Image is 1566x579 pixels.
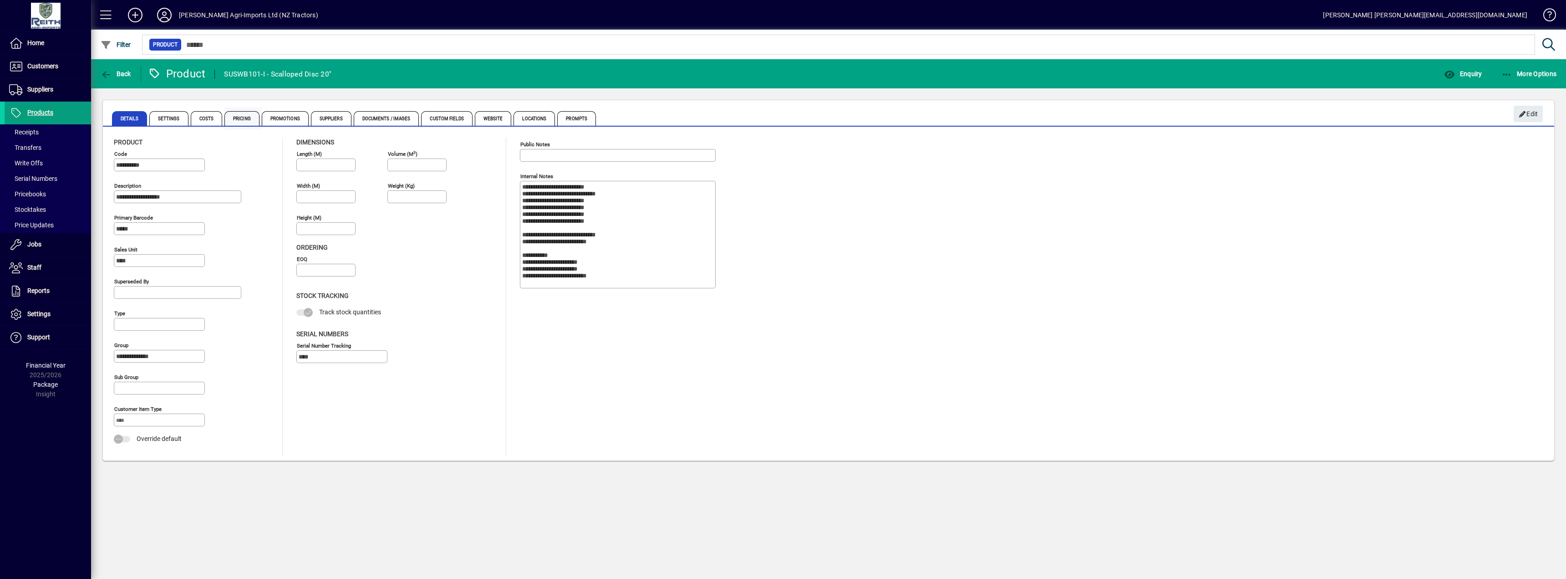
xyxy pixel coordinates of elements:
[91,66,141,82] app-page-header-button: Back
[5,326,91,349] a: Support
[1499,66,1559,82] button: More Options
[27,39,44,46] span: Home
[112,111,147,126] span: Details
[557,111,596,126] span: Prompts
[520,141,550,148] mat-label: Public Notes
[101,41,131,48] span: Filter
[1501,70,1557,77] span: More Options
[5,32,91,55] a: Home
[9,206,46,213] span: Stocktakes
[9,175,57,182] span: Serial Numbers
[1536,2,1555,31] a: Knowledge Base
[1514,106,1543,122] button: Edit
[5,217,91,233] a: Price Updates
[27,86,53,93] span: Suppliers
[296,292,349,299] span: Stock Tracking
[114,246,137,253] mat-label: Sales unit
[26,362,66,369] span: Financial Year
[297,183,320,189] mat-label: Width (m)
[5,303,91,326] a: Settings
[421,111,472,126] span: Custom Fields
[388,183,415,189] mat-label: Weight (Kg)
[5,55,91,78] a: Customers
[1442,66,1484,82] button: Enquiry
[224,111,259,126] span: Pricing
[27,109,53,116] span: Products
[297,151,322,157] mat-label: Length (m)
[114,406,162,412] mat-label: Customer Item Type
[27,62,58,70] span: Customers
[514,111,555,126] span: Locations
[179,8,318,22] div: [PERSON_NAME] Agri-Imports Ltd (NZ Tractors)
[296,138,334,146] span: Dimensions
[5,124,91,140] a: Receipts
[27,264,41,271] span: Staff
[27,287,50,294] span: Reports
[98,66,133,82] button: Back
[1519,107,1538,122] span: Edit
[114,151,127,157] mat-label: Code
[114,310,125,317] mat-label: Type
[296,330,348,338] span: Serial Numbers
[5,280,91,302] a: Reports
[153,40,178,49] span: Product
[5,140,91,155] a: Transfers
[114,278,149,285] mat-label: Superseded by
[5,171,91,186] a: Serial Numbers
[114,215,153,221] mat-label: Primary barcode
[354,111,419,126] span: Documents / Images
[1444,70,1482,77] span: Enquiry
[413,150,416,154] sup: 3
[98,36,133,53] button: Filter
[101,70,131,77] span: Back
[5,78,91,101] a: Suppliers
[5,233,91,256] a: Jobs
[27,333,50,341] span: Support
[520,173,553,179] mat-label: Internal Notes
[9,159,43,167] span: Write Offs
[5,256,91,279] a: Staff
[9,128,39,136] span: Receipts
[297,342,351,348] mat-label: Serial Number tracking
[114,183,141,189] mat-label: Description
[33,381,58,388] span: Package
[319,308,381,316] span: Track stock quantities
[150,7,179,23] button: Profile
[297,256,307,262] mat-label: EOQ
[5,202,91,217] a: Stocktakes
[149,111,188,126] span: Settings
[311,111,351,126] span: Suppliers
[114,342,128,348] mat-label: Group
[1323,8,1527,22] div: [PERSON_NAME] [PERSON_NAME][EMAIL_ADDRESS][DOMAIN_NAME]
[27,241,41,248] span: Jobs
[224,67,331,82] div: SUSWB101-I - Scalloped Disc 20''
[148,67,206,81] div: Product
[262,111,309,126] span: Promotions
[114,138,142,146] span: Product
[27,310,51,318] span: Settings
[114,374,138,380] mat-label: Sub group
[137,435,182,442] span: Override default
[9,221,54,229] span: Price Updates
[9,190,46,198] span: Pricebooks
[388,151,417,157] mat-label: Volume (m )
[297,215,321,221] mat-label: Height (m)
[191,111,223,126] span: Costs
[5,186,91,202] a: Pricebooks
[121,7,150,23] button: Add
[475,111,512,126] span: Website
[9,144,41,151] span: Transfers
[5,155,91,171] a: Write Offs
[296,244,328,251] span: Ordering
